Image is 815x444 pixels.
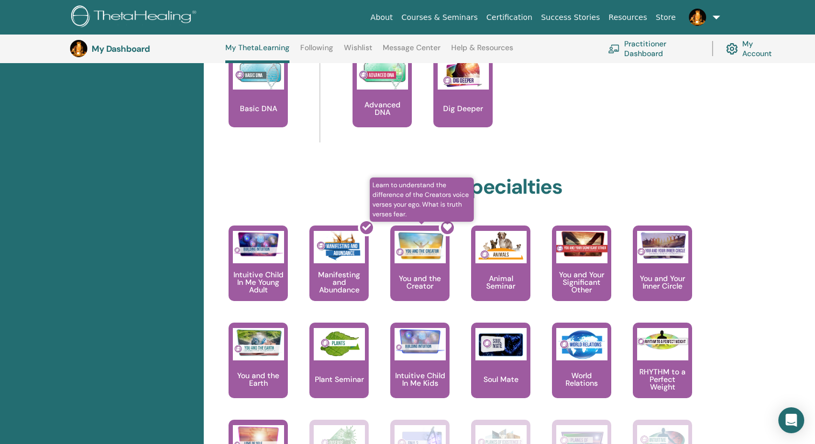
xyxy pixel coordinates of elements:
[652,8,680,28] a: Store
[344,43,372,60] a: Wishlist
[604,8,652,28] a: Resources
[479,375,523,383] p: Soul Mate
[71,5,200,30] img: logo.png
[70,40,87,57] img: default.jpg
[689,9,706,26] img: default.jpg
[471,226,530,323] a: Animal Seminar Animal Seminar
[229,271,288,293] p: Intuitive Child In Me Young Adult
[482,8,536,28] a: Certification
[233,57,284,90] img: Basic DNA
[314,231,365,263] img: Manifesting and Abundance
[383,43,440,60] a: Message Center
[471,275,530,290] p: Animal Seminar
[451,43,513,60] a: Help & Resources
[314,328,365,360] img: Plant Seminar
[552,226,611,323] a: You and Your Significant Other You and Your Significant Other
[300,43,333,60] a: Following
[433,52,493,149] a: Dig Deeper Dig Deeper
[366,8,397,28] a: About
[353,52,412,149] a: Advanced DNA Advanced DNA
[726,40,738,57] img: cog.svg
[229,323,288,420] a: You and the Earth You and the Earth
[556,328,607,360] img: World Relations
[608,44,620,53] img: chalkboard-teacher.svg
[726,37,781,60] a: My Account
[637,328,688,353] img: RHYTHM to a Perfect Weight
[229,372,288,387] p: You and the Earth
[475,231,527,263] img: Animal Seminar
[552,323,611,420] a: World Relations World Relations
[229,226,288,323] a: Intuitive Child In Me Young Adult Intuitive Child In Me Young Adult
[225,43,289,63] a: My ThetaLearning
[357,57,408,90] img: Advanced DNA
[309,226,369,323] a: Manifesting and Abundance Manifesting and Abundance
[229,52,288,149] a: Basic DNA Basic DNA
[439,105,487,112] p: Dig Deeper
[438,57,489,90] img: Dig Deeper
[608,37,699,60] a: Practitioner Dashboard
[370,177,474,222] span: Learn to understand the difference of the Creators voice verses your ego. What is truth verses fear.
[633,226,692,323] a: You and Your Inner Circle You and Your Inner Circle
[397,8,482,28] a: Courses & Seminars
[233,231,284,257] img: Intuitive Child In Me Young Adult
[552,271,611,293] p: You and Your Significant Other
[778,407,804,433] div: Open Intercom Messenger
[233,328,284,357] img: You and the Earth
[637,231,688,260] img: You and Your Inner Circle
[471,323,530,420] a: Soul Mate Soul Mate
[390,226,450,323] a: Learn to understand the difference of the Creators voice verses your ego. What is truth verses fe...
[633,323,692,420] a: RHYTHM to a Perfect Weight RHYTHM to a Perfect Weight
[390,275,450,290] p: You and the Creator
[353,101,412,116] p: Advanced DNA
[633,275,692,290] p: You and Your Inner Circle
[475,328,527,360] img: Soul Mate
[537,8,604,28] a: Success Stories
[390,323,450,420] a: Intuitive Child In Me Kids Intuitive Child In Me Kids
[633,368,692,391] p: RHYTHM to a Perfect Weight
[395,328,446,354] img: Intuitive Child In Me Kids
[309,323,369,420] a: Plant Seminar Plant Seminar
[310,375,368,383] p: Plant Seminar
[309,271,369,293] p: Manifesting and Abundance
[395,231,446,261] img: You and the Creator
[92,44,199,54] h3: My Dashboard
[390,372,450,387] p: Intuitive Child In Me Kids
[556,231,607,257] img: You and Your Significant Other
[398,175,563,200] h2: Other Specialties
[552,372,611,387] p: World Relations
